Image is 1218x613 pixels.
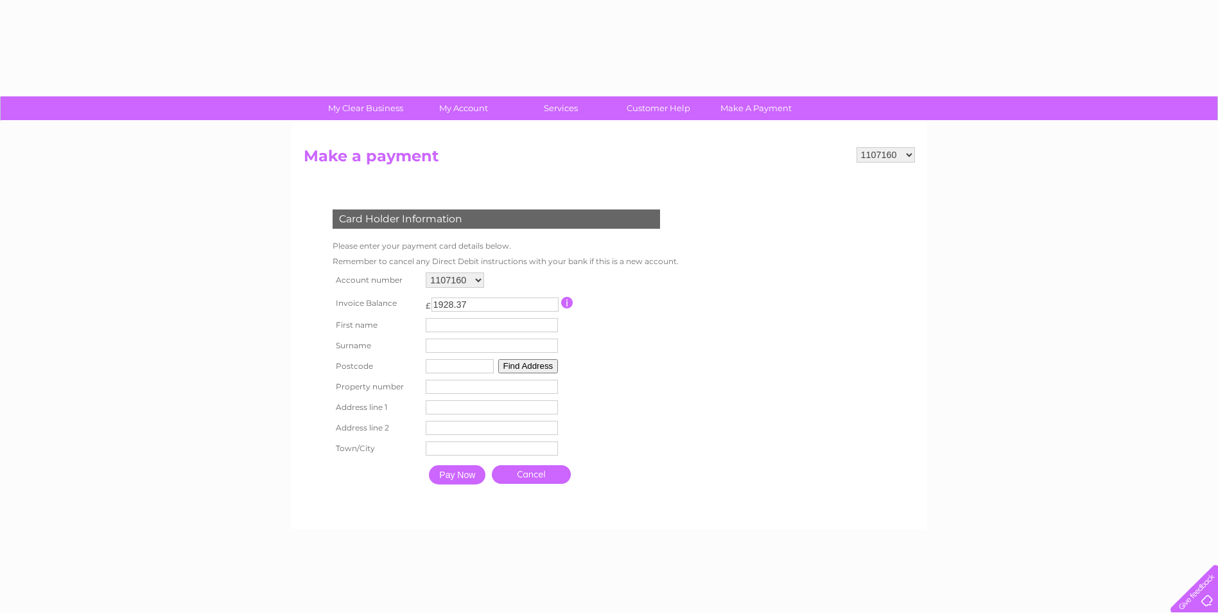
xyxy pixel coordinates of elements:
td: Remember to cancel any Direct Debit instructions with your bank if this is a new account. [329,254,682,269]
div: Card Holder Information [333,209,660,229]
th: Account number [329,269,423,291]
th: Invoice Balance [329,291,423,315]
th: Town/City [329,438,423,459]
a: Make A Payment [703,96,809,120]
a: My Account [410,96,516,120]
th: Address line 2 [329,418,423,438]
th: Postcode [329,356,423,377]
a: Customer Help [605,96,711,120]
a: Services [508,96,614,120]
input: Information [561,297,573,308]
input: Pay Now [429,465,485,484]
td: Please enter your payment card details below. [329,238,682,254]
th: Property number [329,377,423,397]
th: Address line 1 [329,397,423,418]
th: Surname [329,335,423,356]
th: First name [329,315,423,335]
a: Cancel [492,465,571,484]
h2: Make a payment [304,147,915,172]
a: My Clear Business [313,96,419,120]
button: Find Address [498,359,559,373]
td: £ [426,294,431,310]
